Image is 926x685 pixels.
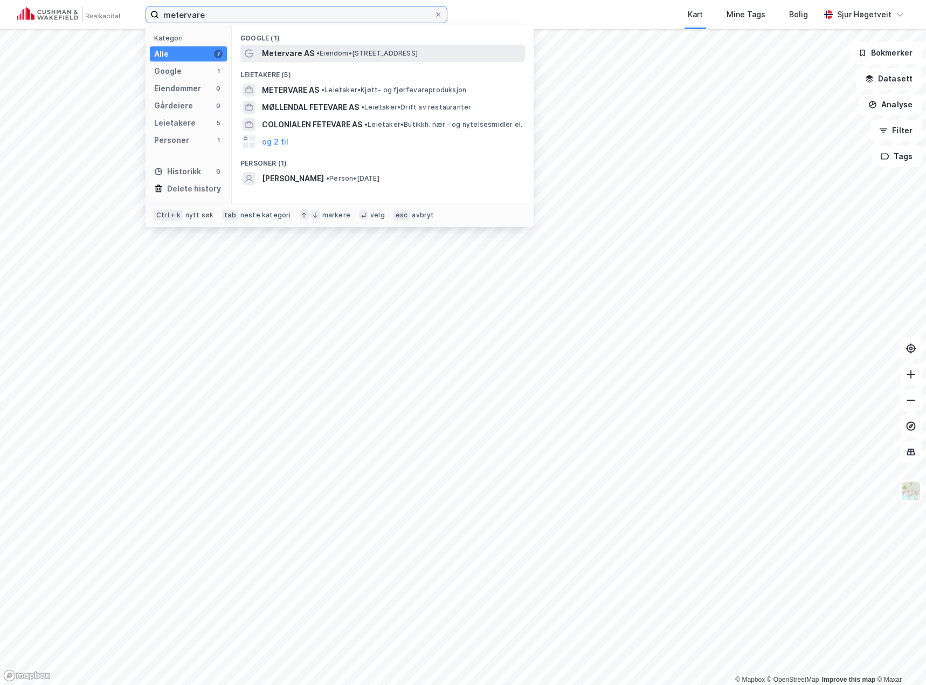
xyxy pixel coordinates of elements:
div: esc [393,210,410,221]
div: nytt søk [185,211,214,220]
div: tab [222,210,238,221]
div: Leietakere [154,117,196,129]
div: neste kategori [240,211,291,220]
div: Personer (1) [232,150,534,170]
span: METERVARE AS [262,84,319,97]
button: Tags [872,146,922,167]
div: Historikk [154,165,201,178]
img: cushman-wakefield-realkapital-logo.202ea83816669bd177139c58696a8fa1.svg [17,7,120,22]
div: Kontrollprogram for chat [872,633,926,685]
button: Bokmerker [849,42,922,64]
button: Datasett [856,68,922,90]
button: Analyse [859,94,922,115]
span: • [364,120,368,128]
span: Leietaker • Butikkh. nær.- og nytelsesmidler el. [364,120,522,129]
div: Bolig [789,8,808,21]
div: Eiendommer [154,82,201,95]
div: velg [370,211,385,220]
div: Mine Tags [727,8,765,21]
img: Z [901,481,921,501]
div: Alle [154,47,169,60]
div: Leietakere (5) [232,62,534,81]
input: Søk på adresse, matrikkel, gårdeiere, leietakere eller personer [159,6,434,23]
div: 1 [214,67,223,76]
span: Metervare AS [262,47,314,60]
span: [PERSON_NAME] [262,172,324,185]
span: • [321,86,324,94]
div: Delete history [167,182,221,195]
span: • [326,174,329,182]
div: Sjur Høgetveit [837,8,892,21]
div: Kart [688,8,703,21]
span: Leietaker • Drift av restauranter [361,103,471,112]
div: Google [154,65,182,78]
span: Person • [DATE] [326,174,379,183]
div: Kategori [154,34,227,42]
div: 1 [214,136,223,145]
div: Personer [154,134,189,147]
button: Filter [870,120,922,141]
iframe: Chat Widget [872,633,926,685]
button: og 2 til [262,135,288,148]
div: 0 [214,101,223,110]
span: MØLLENDAL FETEVARE AS [262,101,359,114]
div: Gårdeiere [154,99,193,112]
a: Improve this map [822,676,875,683]
div: markere [322,211,350,220]
div: Ctrl + k [154,210,183,221]
div: 0 [214,167,223,176]
span: Leietaker • Kjøtt- og fjørfevareproduksjon [321,86,466,94]
span: • [361,103,364,111]
div: 7 [214,50,223,58]
a: Mapbox homepage [3,669,51,682]
a: OpenStreetMap [767,676,819,683]
div: 0 [214,84,223,93]
span: • [316,49,320,57]
div: 5 [214,119,223,127]
span: Eiendom • [STREET_ADDRESS] [316,49,418,58]
span: COLONIALEN FETEVARE AS [262,118,362,131]
div: Google (1) [232,25,534,45]
div: avbryt [412,211,434,220]
a: Mapbox [735,676,765,683]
